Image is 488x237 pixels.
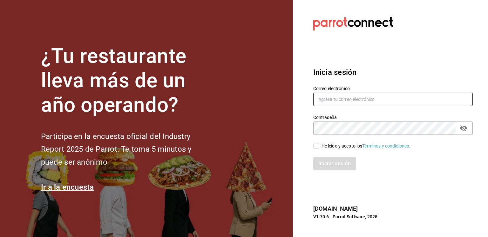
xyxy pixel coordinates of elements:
[322,143,410,149] div: He leído y acepto los
[362,143,410,148] a: Términos y condiciones.
[41,44,213,117] h1: ¿Tu restaurante lleva más de un año operando?
[313,115,473,120] label: Contraseña
[313,86,473,91] label: Correo electrónico
[313,214,473,220] p: V1.70.6 - Parrot Software, 2025.
[458,123,469,134] button: passwordField
[41,130,213,169] h2: Participa en la encuesta oficial del Industry Report 2025 de Parrot. Te toma 5 minutos y puede se...
[313,67,473,78] h3: Inicia sesión
[313,93,473,106] input: Ingresa tu correo electrónico
[41,183,94,192] a: Ir a la encuesta
[313,205,358,212] a: [DOMAIN_NAME]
